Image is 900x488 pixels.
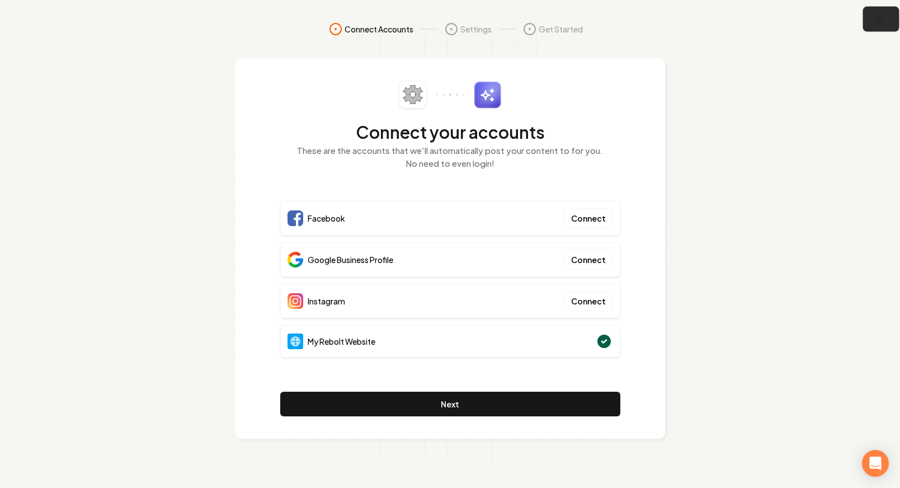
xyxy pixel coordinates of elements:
button: Connect [564,250,613,270]
span: Instagram [308,295,345,307]
img: connector-dots.svg [436,93,465,96]
img: Google [288,252,303,268]
span: Get Started [539,24,583,35]
img: Facebook [288,210,303,226]
img: sparkles.svg [474,81,501,109]
div: Open Intercom Messenger [862,450,889,477]
img: Instagram [288,293,303,309]
span: Facebook [308,213,345,224]
button: Connect [564,208,613,228]
span: Connect Accounts [345,24,413,35]
span: Settings [460,24,492,35]
button: Connect [564,291,613,311]
span: My Rebolt Website [308,336,375,347]
h2: Connect your accounts [280,122,620,142]
span: Google Business Profile [308,254,393,265]
p: These are the accounts that we'll automatically post your content to for you. No need to even login! [280,144,620,170]
img: Website [288,334,303,349]
button: Next [280,392,620,416]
